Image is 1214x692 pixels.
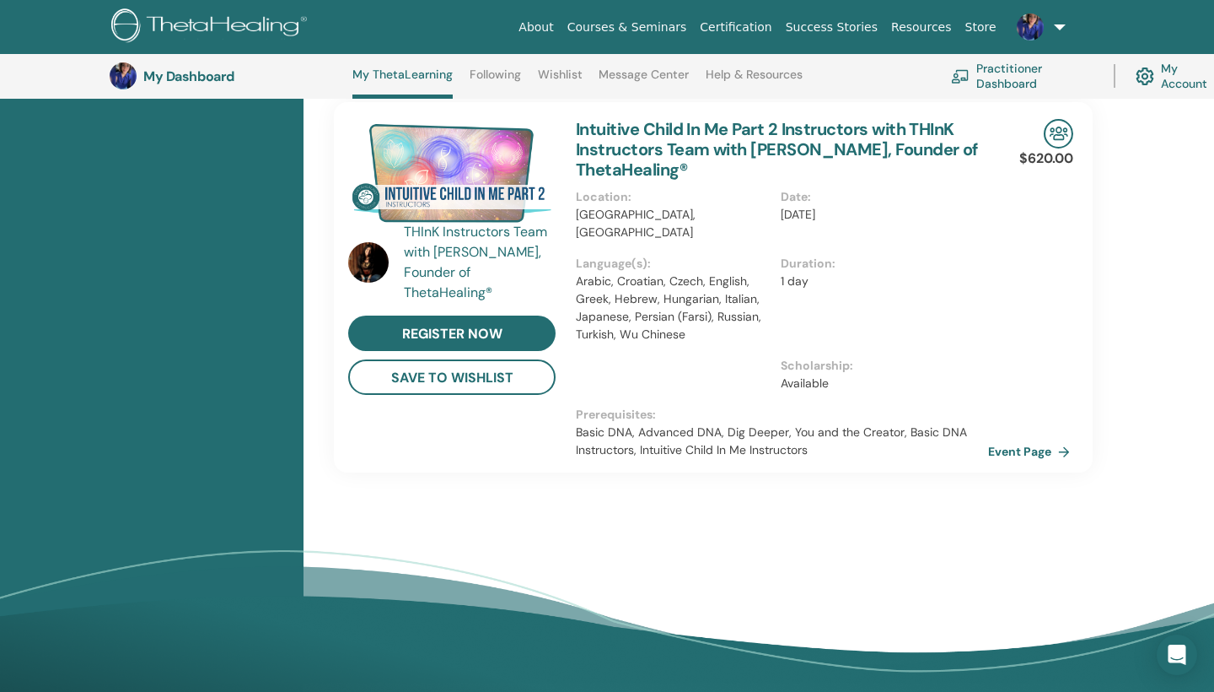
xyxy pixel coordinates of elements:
[693,12,778,43] a: Certification
[1157,635,1197,675] div: Open Intercom Messenger
[404,222,560,303] a: THInK Instructors Team with [PERSON_NAME], Founder of ThetaHealing®
[352,68,453,99] a: My ThetaLearning
[779,12,884,43] a: Success Stories
[348,242,389,283] img: default.jpg
[1017,14,1044,41] img: default.jpg
[781,273,975,290] p: 1 day
[143,68,312,84] h3: My Dashboard
[781,206,975,224] p: [DATE]
[348,119,556,227] img: Intuitive Child In Me Part 2 Instructors
[538,68,583,95] a: Wishlist
[576,255,771,273] p: Language(s) :
[988,439,1077,464] a: Event Page
[348,316,556,351] a: register now
[1136,63,1154,89] img: cog.svg
[951,69,970,83] img: chalkboard-teacher.svg
[111,8,313,46] img: logo.png
[599,68,689,95] a: Message Center
[576,406,986,424] p: Prerequisites :
[781,188,975,206] p: Date :
[706,68,803,95] a: Help & Resources
[781,375,975,392] p: Available
[576,206,771,241] p: [GEOGRAPHIC_DATA], [GEOGRAPHIC_DATA]
[576,188,771,206] p: Location :
[470,68,521,95] a: Following
[1019,149,1073,169] p: $620.00
[951,57,1093,95] a: Practitioner Dashboard
[512,12,560,43] a: About
[576,273,771,343] p: Arabic, Croatian, Czech, English, Greek, Hebrew, Hungarian, Italian, Japanese, Persian (Farsi), R...
[402,325,502,343] span: register now
[959,12,1003,43] a: Store
[561,12,694,43] a: Courses & Seminars
[110,62,137,89] img: default.jpg
[781,357,975,375] p: Scholarship :
[781,255,975,273] p: Duration :
[884,12,959,43] a: Resources
[1044,119,1073,149] img: In-Person Seminar
[576,424,986,459] p: Basic DNA, Advanced DNA, Dig Deeper, You and the Creator, Basic DNA Instructors, Intuitive Child ...
[576,118,978,181] a: Intuitive Child In Me Part 2 Instructors with THInK Instructors Team with [PERSON_NAME], Founder ...
[348,360,556,395] button: save to wishlist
